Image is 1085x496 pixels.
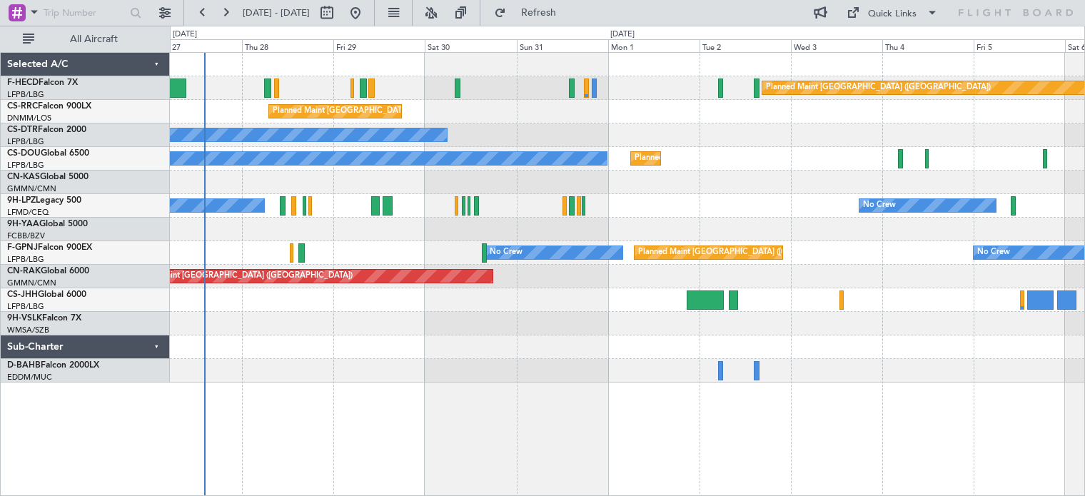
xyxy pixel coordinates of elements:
a: WMSA/SZB [7,325,49,335]
a: LFMD/CEQ [7,207,49,218]
div: Planned Maint [GEOGRAPHIC_DATA] ([GEOGRAPHIC_DATA]) [273,101,498,122]
span: 9H-YAA [7,220,39,228]
a: GMMN/CMN [7,183,56,194]
button: All Aircraft [16,28,155,51]
div: Sat 30 [425,39,516,52]
a: CN-RAKGlobal 6000 [7,267,89,275]
button: Quick Links [839,1,945,24]
span: D-BAHB [7,361,41,370]
div: Fri 29 [333,39,425,52]
a: CN-KASGlobal 5000 [7,173,89,181]
a: CS-JHHGlobal 6000 [7,290,86,299]
div: Tue 2 [700,39,791,52]
span: Refresh [509,8,569,18]
a: GMMN/CMN [7,278,56,288]
a: 9H-YAAGlobal 5000 [7,220,88,228]
a: LFPB/LBG [7,254,44,265]
a: 9H-LPZLegacy 500 [7,196,81,205]
span: 9H-LPZ [7,196,36,205]
div: No Crew [977,242,1010,263]
div: Planned Maint [GEOGRAPHIC_DATA] ([GEOGRAPHIC_DATA]) [635,148,859,169]
div: Fri 5 [974,39,1065,52]
a: F-GPNJFalcon 900EX [7,243,92,252]
a: DNMM/LOS [7,113,51,123]
a: CS-RRCFalcon 900LX [7,102,91,111]
a: EDDM/MUC [7,372,52,383]
span: F-HECD [7,79,39,87]
a: CS-DTRFalcon 2000 [7,126,86,134]
div: No Crew [490,242,523,263]
span: CS-DOU [7,149,41,158]
div: Sun 31 [517,39,608,52]
div: Planned Maint [GEOGRAPHIC_DATA] ([GEOGRAPHIC_DATA]) [128,265,353,287]
div: Wed 3 [791,39,882,52]
a: CS-DOUGlobal 6500 [7,149,89,158]
span: CS-RRC [7,102,38,111]
div: [DATE] [610,29,635,41]
span: All Aircraft [37,34,151,44]
div: No Crew [863,195,896,216]
input: Trip Number [44,2,126,24]
a: LFPB/LBG [7,301,44,312]
a: LFPB/LBG [7,89,44,100]
div: Thu 4 [882,39,974,52]
span: CS-JHH [7,290,38,299]
span: CN-KAS [7,173,40,181]
div: [DATE] [173,29,197,41]
span: 9H-VSLK [7,314,42,323]
a: F-HECDFalcon 7X [7,79,78,87]
a: LFPB/LBG [7,136,44,147]
div: Wed 27 [151,39,242,52]
a: 9H-VSLKFalcon 7X [7,314,81,323]
a: LFPB/LBG [7,160,44,171]
div: Quick Links [868,7,917,21]
div: Mon 1 [608,39,700,52]
span: F-GPNJ [7,243,38,252]
a: FCBB/BZV [7,231,45,241]
div: Planned Maint [GEOGRAPHIC_DATA] ([GEOGRAPHIC_DATA]) [766,77,991,98]
div: Planned Maint [GEOGRAPHIC_DATA] ([GEOGRAPHIC_DATA]) [638,242,863,263]
a: D-BAHBFalcon 2000LX [7,361,99,370]
span: [DATE] - [DATE] [243,6,310,19]
span: CS-DTR [7,126,38,134]
span: CN-RAK [7,267,41,275]
button: Refresh [488,1,573,24]
div: Thu 28 [242,39,333,52]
